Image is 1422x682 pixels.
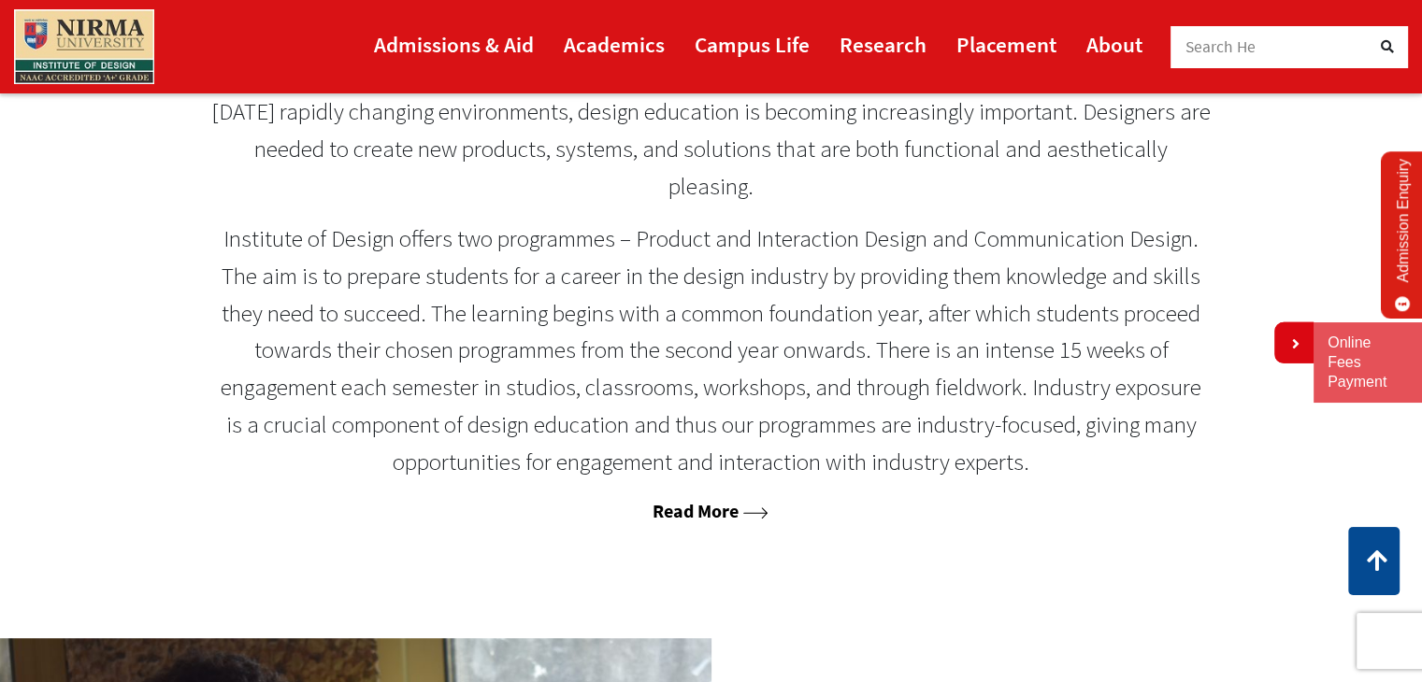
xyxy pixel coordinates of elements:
a: Academics [564,23,665,65]
a: Placement [956,23,1056,65]
a: Admissions & Aid [374,23,534,65]
a: Read More [653,499,768,522]
a: About [1086,23,1142,65]
span: Search He [1185,36,1257,57]
img: main_logo [14,9,154,84]
a: Research [840,23,926,65]
p: Institute of Design offers two programmes – Product and Interaction Design and Communication Desi... [211,220,1212,481]
p: Design is a critical aspect of human culture and society and plays a vital role in shaping our wo... [211,57,1212,206]
a: Online Fees Payment [1328,334,1408,391]
a: Campus Life [695,23,810,65]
